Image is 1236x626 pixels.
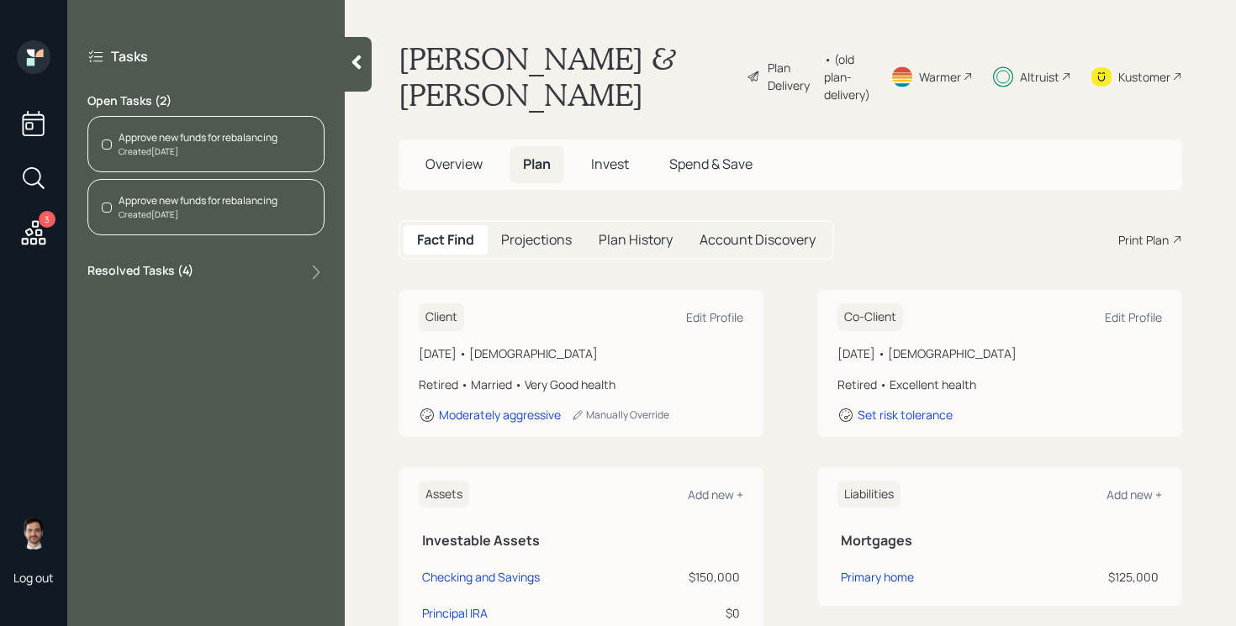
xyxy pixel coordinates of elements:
div: Approve new funds for rebalancing [119,130,277,145]
h5: Account Discovery [700,232,816,248]
h5: Fact Find [417,232,474,248]
img: jonah-coleman-headshot.png [17,516,50,550]
div: Primary home [841,568,914,586]
h5: Mortgages [841,533,1159,549]
h6: Co-Client [837,303,903,331]
label: Resolved Tasks ( 4 ) [87,262,193,282]
div: Checking and Savings [422,568,540,586]
div: Edit Profile [686,309,743,325]
h6: Assets [419,481,469,508]
span: Plan [523,155,551,173]
div: Created [DATE] [119,145,277,158]
div: Edit Profile [1105,309,1162,325]
h5: Investable Assets [422,533,740,549]
div: Warmer [919,68,961,86]
div: Print Plan [1118,231,1169,249]
span: Spend & Save [669,155,753,173]
div: Principal IRA [422,604,488,622]
span: Overview [425,155,483,173]
div: Approve new funds for rebalancing [119,193,277,208]
div: Plan Delivery [768,59,816,94]
div: Retired • Excellent health [837,376,1162,393]
h5: Plan History [599,232,673,248]
div: Kustomer [1118,68,1170,86]
div: Manually Override [571,408,669,422]
div: Moderately aggressive [439,407,561,423]
div: $125,000 [1030,568,1159,586]
div: $0 [664,604,740,622]
div: [DATE] • [DEMOGRAPHIC_DATA] [837,345,1162,362]
div: Log out [13,570,54,586]
div: Created [DATE] [119,208,277,221]
h6: Client [419,303,464,331]
label: Open Tasks ( 2 ) [87,92,325,109]
div: $150,000 [664,568,740,586]
span: Invest [591,155,629,173]
div: Set risk tolerance [858,407,953,423]
div: Add new + [1107,487,1162,502]
label: Tasks [111,47,148,66]
div: 3 [39,211,55,228]
h1: [PERSON_NAME] & [PERSON_NAME] [399,40,733,113]
div: Retired • Married • Very Good health [419,376,743,393]
h5: Projections [501,232,572,248]
div: [DATE] • [DEMOGRAPHIC_DATA] [419,345,743,362]
div: Add new + [688,487,743,502]
div: • (old plan-delivery) [824,50,870,103]
h6: Liabilities [837,481,901,508]
div: Altruist [1020,68,1059,86]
